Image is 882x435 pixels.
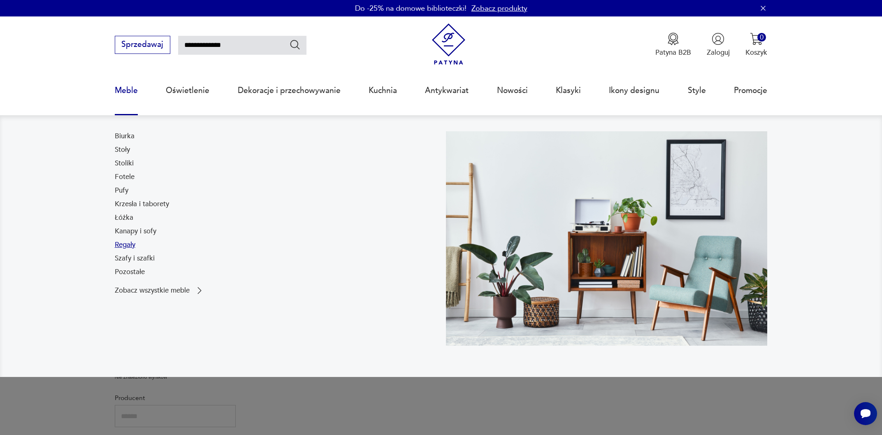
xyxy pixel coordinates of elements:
[712,33,724,45] img: Ikonka użytkownika
[115,158,134,168] a: Stoliki
[115,72,138,109] a: Meble
[115,36,170,54] button: Sprzedawaj
[115,254,155,263] a: Szafy i szafki
[425,72,469,109] a: Antykwariat
[115,145,130,155] a: Stoły
[115,226,156,236] a: Kanapy i sofy
[355,3,467,14] p: Do -25% na domowe biblioteczki!
[667,33,680,45] img: Ikona medalu
[497,72,528,109] a: Nowości
[115,213,133,223] a: Łóżka
[115,287,190,294] p: Zobacz wszystkie meble
[115,240,135,250] a: Regały
[428,23,469,65] img: Patyna - sklep z meblami i dekoracjami vintage
[556,72,581,109] a: Klasyki
[115,42,170,49] a: Sprzedawaj
[238,72,341,109] a: Dekoracje i przechowywanie
[707,48,730,57] p: Zaloguj
[688,72,706,109] a: Style
[446,131,767,346] img: 969d9116629659dbb0bd4e745da535dc.jpg
[471,3,527,14] a: Zobacz produkty
[115,131,135,141] a: Biurka
[115,267,145,277] a: Pozostałe
[655,33,691,57] a: Ikona medaluPatyna B2B
[655,48,691,57] p: Patyna B2B
[745,33,767,57] button: 0Koszyk
[369,72,397,109] a: Kuchnia
[757,33,766,42] div: 0
[115,286,204,295] a: Zobacz wszystkie meble
[609,72,659,109] a: Ikony designu
[707,33,730,57] button: Zaloguj
[115,186,128,195] a: Pufy
[745,48,767,57] p: Koszyk
[115,199,169,209] a: Krzesła i taborety
[166,72,209,109] a: Oświetlenie
[750,33,763,45] img: Ikona koszyka
[734,72,767,109] a: Promocje
[655,33,691,57] button: Patyna B2B
[854,402,877,425] iframe: Smartsupp widget button
[289,39,301,51] button: Szukaj
[115,172,135,182] a: Fotele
